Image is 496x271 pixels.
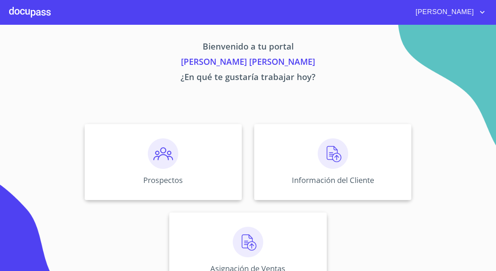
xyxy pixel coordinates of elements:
[13,71,483,86] p: ¿En qué te gustaría trabajar hoy?
[233,227,263,257] img: carga.png
[13,40,483,55] p: Bienvenido a tu portal
[318,138,348,169] img: carga.png
[143,175,183,185] p: Prospectos
[13,55,483,71] p: [PERSON_NAME] [PERSON_NAME]
[410,6,478,18] span: [PERSON_NAME]
[148,138,178,169] img: prospectos.png
[410,6,487,18] button: account of current user
[292,175,374,185] p: Información del Cliente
